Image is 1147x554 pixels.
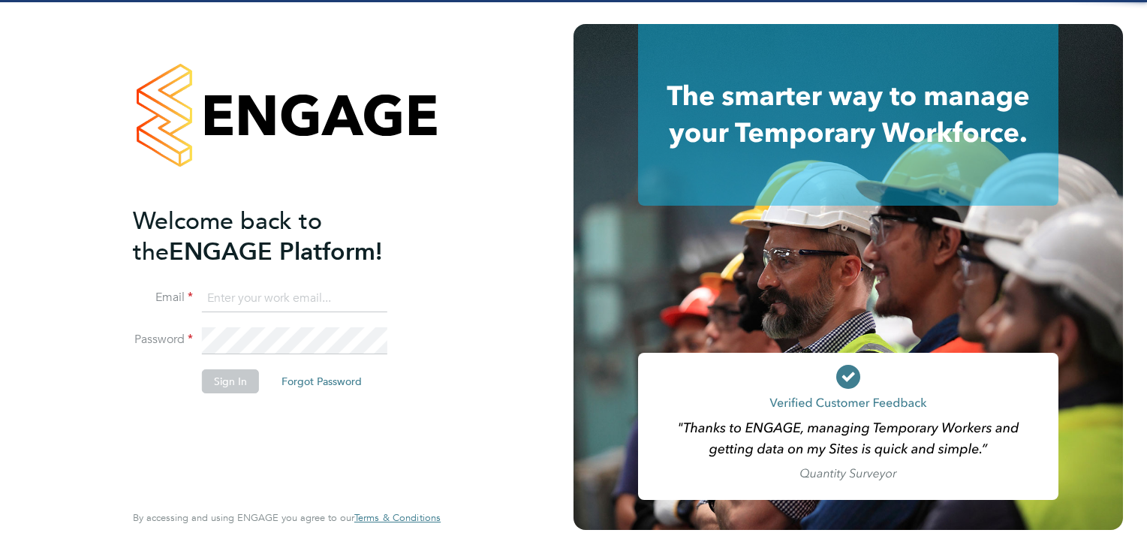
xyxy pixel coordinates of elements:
a: Terms & Conditions [354,512,441,524]
input: Enter your work email... [202,285,387,312]
span: Welcome back to the [133,206,322,266]
span: Terms & Conditions [354,511,441,524]
span: By accessing and using ENGAGE you agree to our [133,511,441,524]
label: Password [133,332,193,348]
button: Forgot Password [269,369,374,393]
button: Sign In [202,369,259,393]
h2: ENGAGE Platform! [133,206,426,267]
label: Email [133,290,193,306]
